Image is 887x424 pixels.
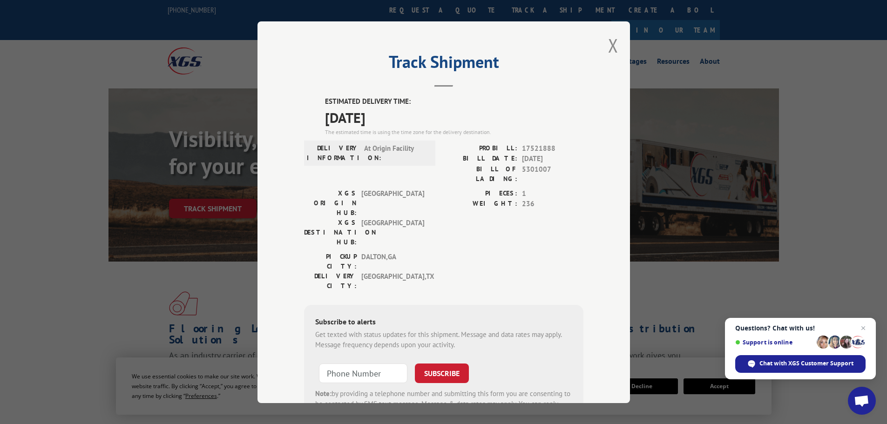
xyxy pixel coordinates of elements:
strong: Note: [315,389,332,397]
label: DELIVERY INFORMATION: [307,143,359,162]
span: [GEOGRAPHIC_DATA] [361,188,424,217]
span: [DATE] [522,154,583,164]
button: SUBSCRIBE [415,363,469,383]
label: XGS DESTINATION HUB: [304,217,357,247]
label: ESTIMATED DELIVERY TIME: [325,96,583,107]
div: Open chat [848,387,876,415]
span: 5301007 [522,164,583,183]
h2: Track Shipment [304,55,583,73]
div: Chat with XGS Customer Support [735,355,866,373]
label: BILL OF LADING: [444,164,517,183]
label: XGS ORIGIN HUB: [304,188,357,217]
label: PIECES: [444,188,517,199]
span: Chat with XGS Customer Support [759,359,853,368]
span: [GEOGRAPHIC_DATA] , TX [361,271,424,290]
button: Close modal [608,33,618,58]
label: PICKUP CITY: [304,251,357,271]
label: DELIVERY CITY: [304,271,357,290]
label: BILL DATE: [444,154,517,164]
span: Questions? Chat with us! [735,324,866,332]
label: WEIGHT: [444,199,517,209]
span: At Origin Facility [364,143,427,162]
span: Support is online [735,339,813,346]
label: PROBILL: [444,143,517,154]
div: Get texted with status updates for this shipment. Message and data rates may apply. Message frequ... [315,329,572,350]
span: 1 [522,188,583,199]
div: Subscribe to alerts [315,316,572,329]
span: [GEOGRAPHIC_DATA] [361,217,424,247]
div: The estimated time is using the time zone for the delivery destination. [325,128,583,136]
input: Phone Number [319,363,407,383]
span: 236 [522,199,583,209]
span: 17521888 [522,143,583,154]
span: Close chat [858,323,869,334]
div: by providing a telephone number and submitting this form you are consenting to be contacted by SM... [315,388,572,420]
span: DALTON , GA [361,251,424,271]
span: [DATE] [325,107,583,128]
